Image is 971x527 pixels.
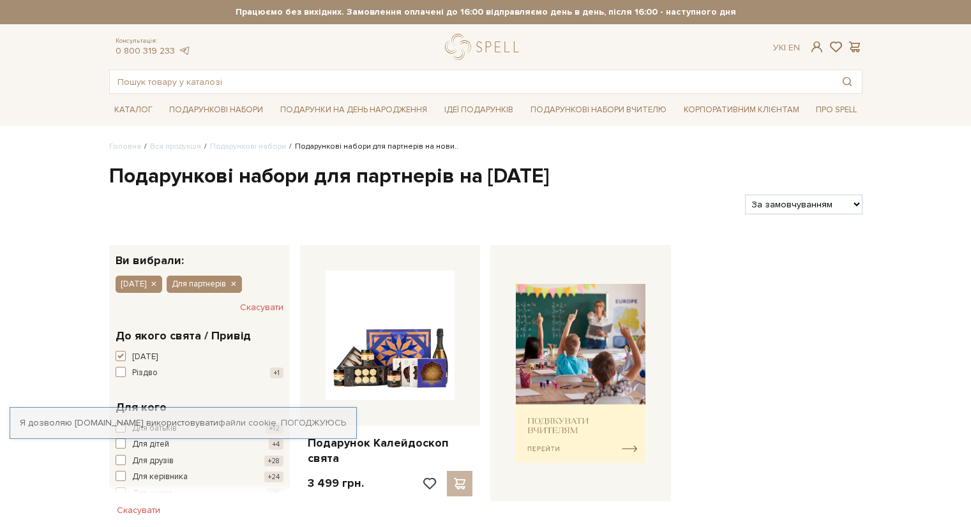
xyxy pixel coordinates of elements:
a: Головна [109,142,141,151]
a: Ідеї подарунків [439,100,518,120]
span: +15 [266,488,283,499]
a: Корпоративним клієнтам [679,100,804,120]
p: 3 499 грн. [308,476,364,491]
a: Каталог [109,100,158,120]
button: Для партнерів [167,276,242,292]
button: Для колег +15 [116,487,283,500]
button: Для керівника +24 [116,471,283,484]
button: Різдво +1 [116,367,283,380]
h1: Подарункові набори для партнерів на [DATE] [109,163,862,190]
button: Для дітей +4 [116,438,283,451]
a: logo [445,34,525,60]
button: Для друзів +28 [116,455,283,468]
span: До якого свята / Привід [116,327,251,345]
a: Погоджуюсь [281,417,346,429]
button: Пошук товару у каталозі [832,70,862,93]
button: [DATE] [116,276,162,292]
div: Ви вибрали: [109,245,290,266]
a: Про Spell [811,100,862,120]
span: Для дітей [132,438,169,451]
span: Для колег [132,487,172,500]
span: [DATE] [132,351,158,364]
button: Скасувати [240,297,283,318]
li: Подарункові набори для партнерів на нови.. [286,141,458,152]
span: [DATE] [121,278,146,290]
a: Подарунок Калейдоскоп свята [308,436,473,466]
span: +28 [264,456,283,466]
a: telegram [178,45,191,56]
div: Ук [773,42,800,54]
a: Подарунки на День народження [275,100,432,120]
div: Я дозволяю [DOMAIN_NAME] використовувати [10,417,356,429]
span: Для партнерів [172,278,226,290]
span: Для друзів [132,455,174,468]
span: +24 [264,471,283,482]
img: banner [516,284,645,463]
a: файли cookie [218,417,276,428]
span: +1 [270,367,283,378]
a: Подарункові набори Вчителю [525,99,672,121]
span: Для керівника [132,471,188,484]
strong: Працюємо без вихідних. Замовлення оплачені до 16:00 відправляємо день в день, після 16:00 - насту... [109,6,862,18]
span: | [784,42,786,53]
span: Консультація: [116,37,191,45]
input: Пошук товару у каталозі [110,70,832,93]
span: Для кого [116,399,167,416]
span: +4 [269,439,283,450]
button: Скасувати [109,500,168,521]
a: 0 800 319 233 [116,45,175,56]
a: Вся продукція [150,142,201,151]
a: Подарункові набори [210,142,286,151]
span: Різдво [132,367,158,380]
a: En [788,42,800,53]
a: Подарункові набори [164,100,268,120]
button: [DATE] [116,351,283,364]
